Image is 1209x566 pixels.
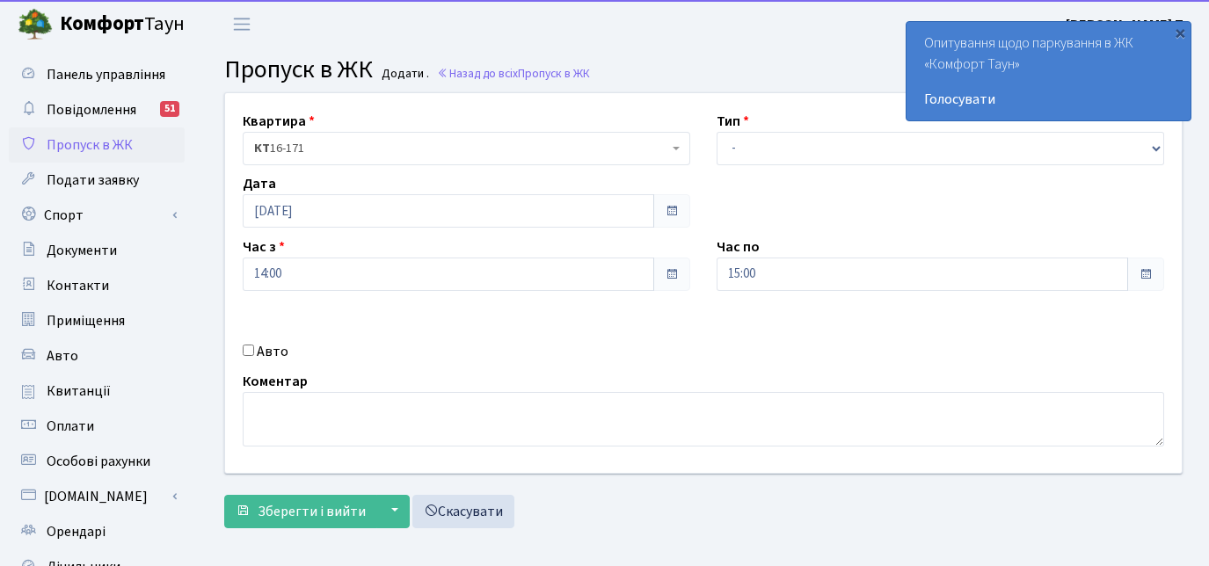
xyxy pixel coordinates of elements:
label: Авто [257,341,288,362]
span: Пропуск в ЖК [224,52,373,87]
span: Пропуск в ЖК [47,135,133,155]
span: Таун [60,10,185,40]
span: Приміщення [47,311,125,330]
label: Квартира [243,111,315,132]
a: Квитанції [9,374,185,409]
span: <b>КТ</b>&nbsp;&nbsp;&nbsp;&nbsp;16-171 [243,132,690,165]
b: [PERSON_NAME] П. [1066,15,1188,34]
span: Оплати [47,417,94,436]
span: Зберегти і вийти [258,502,366,521]
span: Подати заявку [47,171,139,190]
a: Подати заявку [9,163,185,198]
a: Скасувати [412,495,514,528]
a: [DOMAIN_NAME] [9,479,185,514]
a: Повідомлення51 [9,92,185,127]
label: Коментар [243,371,308,392]
button: Переключити навігацію [220,10,264,39]
a: Оплати [9,409,185,444]
a: Документи [9,233,185,268]
a: Спорт [9,198,185,233]
a: Приміщення [9,303,185,338]
small: Додати . [378,67,429,82]
span: Документи [47,241,117,260]
a: Авто [9,338,185,374]
span: Орендарі [47,522,106,541]
label: Дата [243,173,276,194]
a: Контакти [9,268,185,303]
a: Назад до всіхПропуск в ЖК [437,65,590,82]
b: КТ [254,140,270,157]
label: Тип [717,111,749,132]
a: Панель управління [9,57,185,92]
b: Комфорт [60,10,144,38]
span: Пропуск в ЖК [518,65,590,82]
span: Повідомлення [47,100,136,120]
div: × [1171,24,1189,41]
span: Панель управління [47,65,165,84]
span: <b>КТ</b>&nbsp;&nbsp;&nbsp;&nbsp;16-171 [254,140,668,157]
a: Особові рахунки [9,444,185,479]
div: 51 [160,101,179,117]
img: logo.png [18,7,53,42]
span: Авто [47,346,78,366]
span: Квитанції [47,381,111,401]
a: Орендарі [9,514,185,549]
button: Зберегти і вийти [224,495,377,528]
a: Голосувати [924,89,1173,110]
span: Контакти [47,276,109,295]
a: Пропуск в ЖК [9,127,185,163]
div: Опитування щодо паркування в ЖК «Комфорт Таун» [907,22,1191,120]
a: [PERSON_NAME] П. [1066,14,1188,35]
span: Особові рахунки [47,452,150,471]
label: Час по [717,236,760,258]
label: Час з [243,236,285,258]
